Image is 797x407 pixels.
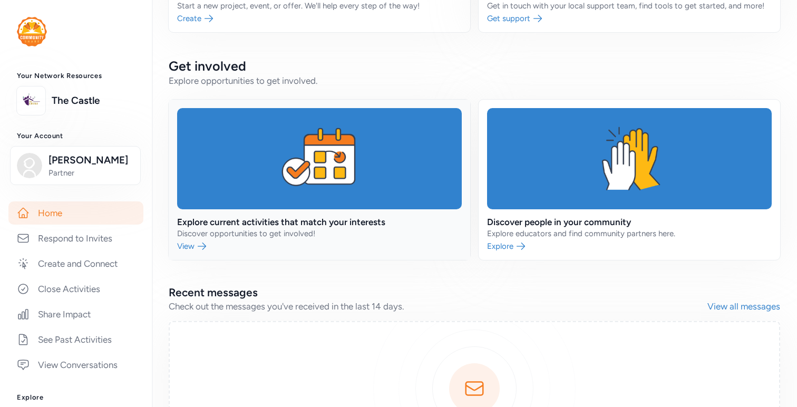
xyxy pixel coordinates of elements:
a: Share Impact [8,303,143,326]
a: Create and Connect [8,252,143,275]
a: Respond to Invites [8,227,143,250]
span: [PERSON_NAME] [48,153,134,168]
h3: Explore [17,393,135,402]
a: The Castle [52,93,135,108]
a: Home [8,201,143,225]
div: Explore opportunities to get involved. [169,74,780,87]
h3: Your Network Resources [17,72,135,80]
h3: Your Account [17,132,135,140]
h2: Get involved [169,57,780,74]
img: logo [17,17,47,46]
a: View all messages [707,300,780,313]
img: logo [20,89,43,112]
h2: Recent messages [169,285,707,300]
a: See Past Activities [8,328,143,351]
span: Partner [48,168,134,178]
button: [PERSON_NAME]Partner [10,146,141,185]
a: View Conversations [8,353,143,376]
div: Check out the messages you've received in the last 14 days. [169,300,707,313]
a: Close Activities [8,277,143,301]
